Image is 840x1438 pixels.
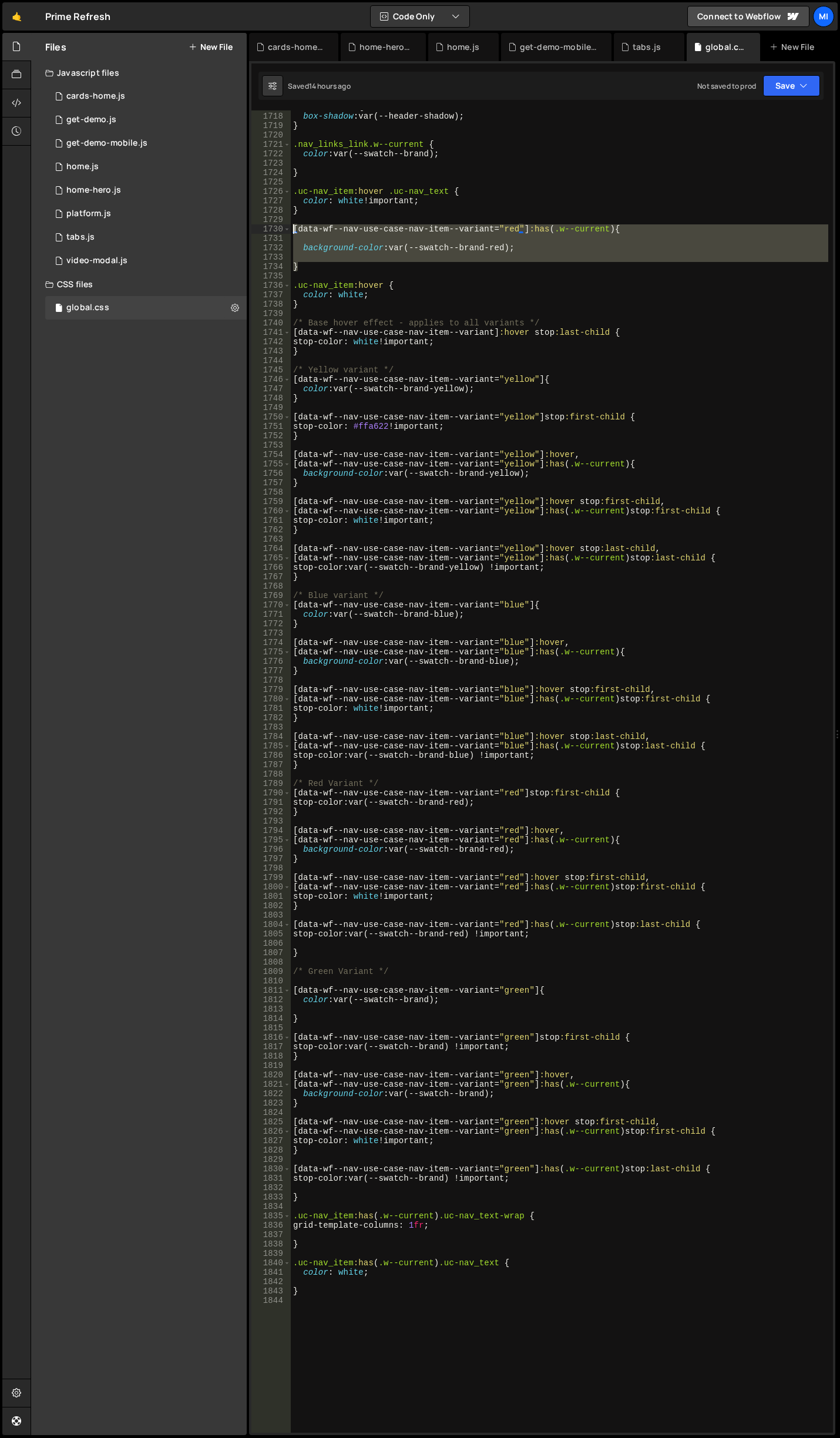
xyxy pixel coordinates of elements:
a: Connect to Webflow [687,6,809,27]
div: Prime Refresh [45,9,110,23]
div: 16983/46734.js [45,226,247,249]
div: 1735 [251,271,291,281]
div: 1772 [251,619,291,629]
div: 1819 [251,1061,291,1070]
div: 1720 [251,130,291,140]
div: home.js [447,41,479,53]
div: 1778 [251,676,291,685]
h2: Files [45,41,66,53]
div: 1718 [251,112,291,121]
div: 1806 [251,939,291,948]
div: 1729 [251,215,291,224]
div: 1825 [251,1117,291,1127]
div: home.js [66,162,99,172]
div: 1814 [251,1014,291,1023]
div: 16983/46693.js [45,132,247,155]
div: video-modal.js [66,256,127,266]
div: 1755 [251,459,291,469]
a: 🤙 [2,2,31,31]
div: platform.js [66,209,111,219]
div: tabs.js [633,41,661,53]
div: 1796 [251,845,291,854]
div: 1746 [251,375,291,384]
div: 1779 [251,685,291,694]
div: 1736 [251,281,291,290]
div: get-demo.js [66,115,116,125]
div: 1836 [251,1221,291,1230]
div: 1827 [251,1136,291,1145]
div: 1738 [251,300,291,309]
div: 1829 [251,1155,291,1164]
div: 1730 [251,224,291,234]
div: 1731 [251,234,291,243]
div: 1741 [251,328,291,337]
div: get-demo-mobile.js [66,138,147,149]
div: 1739 [251,309,291,318]
div: get-demo-mobile.js [520,41,597,53]
div: 1734 [251,262,291,271]
div: 1840 [251,1258,291,1268]
div: 1793 [251,817,291,826]
div: 1838 [251,1239,291,1249]
div: 1757 [251,478,291,488]
div: 1761 [251,516,291,525]
div: 1777 [251,666,291,676]
div: 1802 [251,901,291,910]
div: 1721 [251,140,291,149]
div: 1830 [251,1164,291,1174]
div: 16983/47433.js [45,179,247,202]
div: 1810 [251,976,291,986]
div: 1786 [251,751,291,760]
div: 1770 [251,600,291,610]
div: 1742 [251,337,291,347]
div: 1817 [251,1042,291,1051]
div: cards-home.js [66,91,125,102]
div: tabs.js [66,232,95,243]
div: Mi [813,6,834,27]
div: 1839 [251,1249,291,1258]
div: 1785 [251,741,291,751]
div: 1805 [251,929,291,939]
div: 1798 [251,864,291,873]
div: 1737 [251,290,291,300]
div: 1758 [251,488,291,497]
div: 1760 [251,506,291,516]
div: 1791 [251,798,291,807]
div: 1818 [251,1051,291,1061]
div: 1812 [251,995,291,1004]
div: home-hero.js [359,41,412,53]
div: 1803 [251,910,291,920]
div: 1841 [251,1268,291,1277]
div: 1747 [251,384,291,394]
div: 16983/46692.js [45,108,247,132]
div: 16983/46739.js [45,202,247,226]
button: New File [189,42,233,52]
div: 1748 [251,394,291,403]
div: 16983/46578.js [45,155,247,179]
div: 1828 [251,1145,291,1155]
div: 1821 [251,1080,291,1089]
div: 1787 [251,760,291,770]
div: 1826 [251,1127,291,1136]
div: 1764 [251,544,291,553]
div: 1842 [251,1277,291,1286]
div: 1719 [251,121,291,130]
div: 1834 [251,1202,291,1211]
div: Not saved to prod [697,81,756,91]
div: 1815 [251,1023,291,1033]
div: 1771 [251,610,291,619]
div: 16983/47432.js [45,85,247,108]
div: 1752 [251,431,291,441]
div: 1728 [251,206,291,215]
div: 1724 [251,168,291,177]
div: 1832 [251,1183,291,1192]
div: 1740 [251,318,291,328]
div: 1754 [251,450,291,459]
div: 1743 [251,347,291,356]
div: 1813 [251,1004,291,1014]
div: 1776 [251,657,291,666]
div: 1726 [251,187,291,196]
div: 1773 [251,629,291,638]
div: 1809 [251,967,291,976]
div: 16983/47444.js [45,249,247,273]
